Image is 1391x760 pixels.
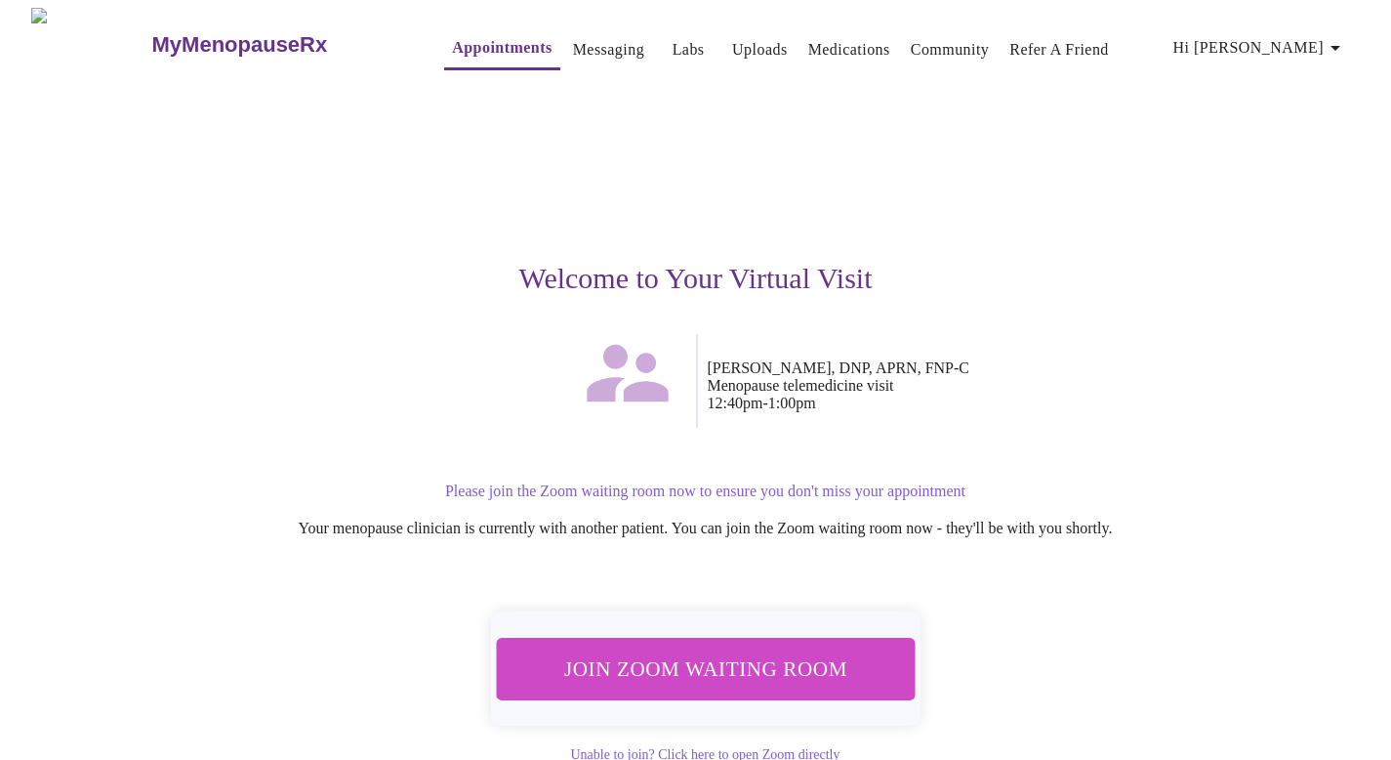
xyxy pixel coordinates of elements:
[521,651,889,687] span: Join Zoom Waiting Room
[565,30,652,69] button: Messaging
[95,262,1297,295] h3: Welcome to Your Virtual Visit
[149,11,405,79] a: MyMenopauseRx
[452,34,552,62] a: Appointments
[114,520,1297,537] p: Your menopause clinician is currently with another patient. You can join the Zoom waiting room no...
[496,638,916,699] button: Join Zoom Waiting Room
[31,8,149,81] img: MyMenopauseRx Logo
[1173,34,1347,62] span: Hi [PERSON_NAME]
[1002,30,1117,69] button: Refer a Friend
[903,30,998,69] button: Community
[444,28,559,70] button: Appointments
[800,30,898,69] button: Medications
[657,30,719,69] button: Labs
[1166,28,1355,67] button: Hi [PERSON_NAME]
[808,36,890,63] a: Medications
[1009,36,1109,63] a: Refer a Friend
[732,36,788,63] a: Uploads
[708,359,1297,412] p: [PERSON_NAME], DNP, APRN, FNP-C Menopause telemedicine visit 12:40pm - 1:00pm
[673,36,705,63] a: Labs
[114,483,1297,500] p: Please join the Zoom waiting room now to ensure you don't miss your appointment
[152,32,328,58] h3: MyMenopauseRx
[573,36,644,63] a: Messaging
[724,30,796,69] button: Uploads
[911,36,990,63] a: Community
